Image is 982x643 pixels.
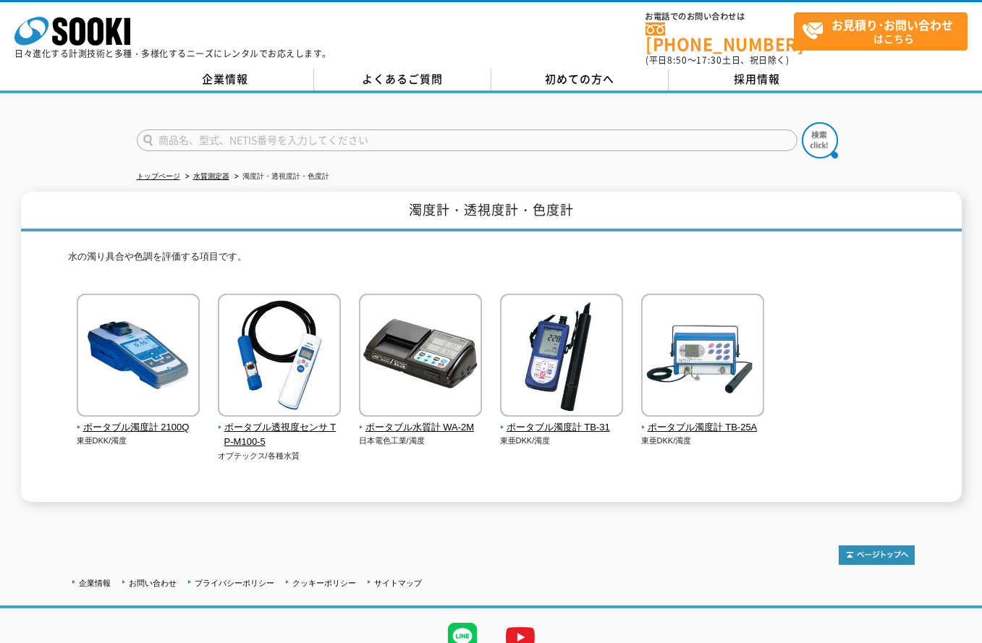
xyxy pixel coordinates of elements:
[218,294,341,420] img: ポータブル透視度センサ TP-M100-5
[839,545,915,565] img: トップページへ
[68,250,915,272] p: 水の濁り具合や色調を評価する項目です。
[129,579,177,587] a: お問い合わせ
[802,122,838,158] img: btn_search.png
[21,192,962,231] h1: 濁度計・透視度計・色度計
[669,69,846,90] a: 採用情報
[77,420,200,435] span: ポータブル濁度計 2100Q
[218,406,342,450] a: ポータブル透視度センサ TP-M100-5
[500,435,624,447] p: 東亜DKK/濁度
[77,294,200,420] img: ポータブル濁度計 2100Q
[232,169,329,184] li: 濁度計・透視度計・色度計
[641,435,765,447] p: 東亜DKK/濁度
[641,294,764,420] img: ポータブル濁度計 TB-25A
[794,12,968,51] a: お見積り･お問い合わせはこちら
[77,435,200,447] p: 東亜DKK/濁度
[545,71,614,87] span: 初めての方へ
[137,172,180,180] a: トップページ
[359,406,483,435] a: ポータブル水質計 WA-2M
[500,406,624,435] a: ポータブル濁度計 TB-31
[500,420,624,435] span: ポータブル濁度計 TB-31
[491,69,669,90] a: 初めての方へ
[218,450,342,462] p: オプテックス/各種水質
[137,69,314,90] a: 企業情報
[292,579,356,587] a: クッキーポリシー
[646,22,794,52] a: [PHONE_NUMBER]
[359,294,482,420] img: ポータブル水質計 WA-2M
[77,406,200,435] a: ポータブル濁度計 2100Q
[195,579,274,587] a: プライバシーポリシー
[218,420,342,451] span: ポータブル透視度センサ TP-M100-5
[667,54,687,67] span: 8:50
[359,420,483,435] span: ポータブル水質計 WA-2M
[193,172,229,180] a: 水質測定器
[696,54,722,67] span: 17:30
[500,294,623,420] img: ポータブル濁度計 TB-31
[641,406,765,435] a: ポータブル濁度計 TB-25A
[831,16,953,33] strong: お見積り･お問い合わせ
[802,13,967,49] span: はこちら
[314,69,491,90] a: よくあるご質問
[79,579,111,587] a: 企業情報
[14,49,331,58] p: 日々進化する計測技術と多種・多様化するニーズにレンタルでお応えします。
[641,420,765,435] span: ポータブル濁度計 TB-25A
[359,435,483,447] p: 日本電色工業/濁度
[137,129,797,151] input: 商品名、型式、NETIS番号を入力してください
[646,54,789,67] span: (平日 ～ 土日、祝日除く)
[646,12,794,21] span: お電話でのお問い合わせは
[374,579,422,587] a: サイトマップ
